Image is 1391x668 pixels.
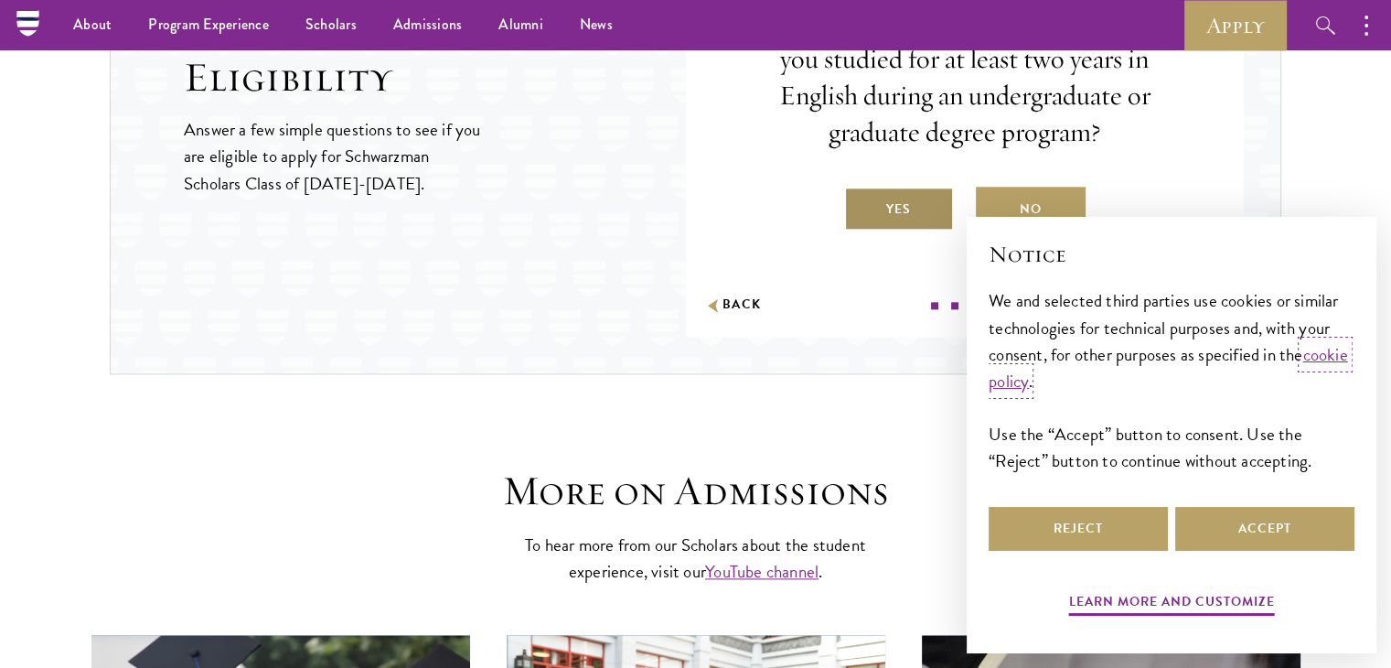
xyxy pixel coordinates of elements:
button: Accept [1175,507,1354,551]
h3: More on Admissions [412,466,979,517]
label: Yes [844,187,954,231]
h2: Notice [989,239,1354,270]
p: Are you a native English speaker or have you studied for at least two years in English during an ... [741,5,1189,151]
div: We and selected third parties use cookies or similar technologies for technical purposes and, wit... [989,287,1354,473]
label: No [976,187,1086,231]
h2: Check Your Eligibility [184,1,686,103]
button: Reject [989,507,1168,551]
p: Answer a few simple questions to see if you are eligible to apply for Schwarzman Scholars Class o... [184,116,483,196]
button: Back [704,296,762,315]
p: To hear more from our Scholars about the student experience, visit our . [518,532,874,585]
button: Learn more and customize [1069,590,1275,619]
a: YouTube channel [705,558,819,585]
a: cookie policy [989,341,1348,394]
